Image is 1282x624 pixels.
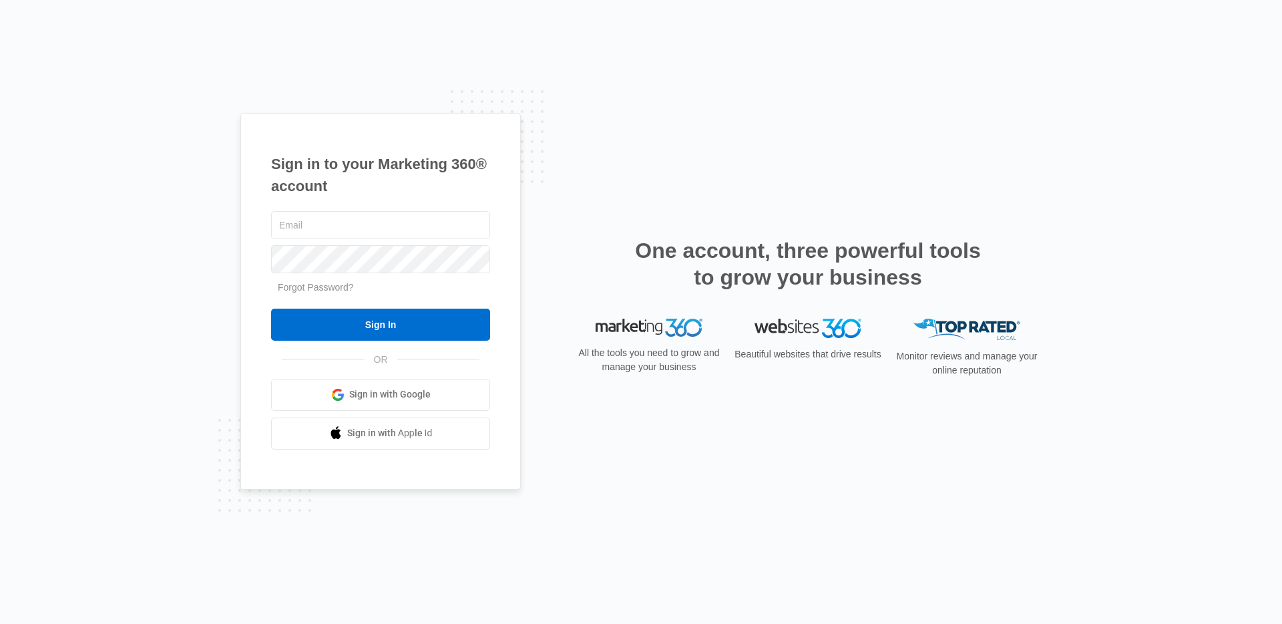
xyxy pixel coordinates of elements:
[278,282,354,293] a: Forgot Password?
[271,418,490,450] a: Sign in with Apple Id
[755,319,861,338] img: Websites 360
[271,379,490,411] a: Sign in with Google
[596,319,702,337] img: Marketing 360
[733,347,883,361] p: Beautiful websites that drive results
[631,237,985,291] h2: One account, three powerful tools to grow your business
[271,153,490,197] h1: Sign in to your Marketing 360® account
[574,346,724,374] p: All the tools you need to grow and manage your business
[347,426,433,440] span: Sign in with Apple Id
[913,319,1020,341] img: Top Rated Local
[892,349,1042,377] p: Monitor reviews and manage your online reputation
[271,309,490,341] input: Sign In
[365,353,397,367] span: OR
[349,387,431,402] span: Sign in with Google
[271,211,490,239] input: Email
